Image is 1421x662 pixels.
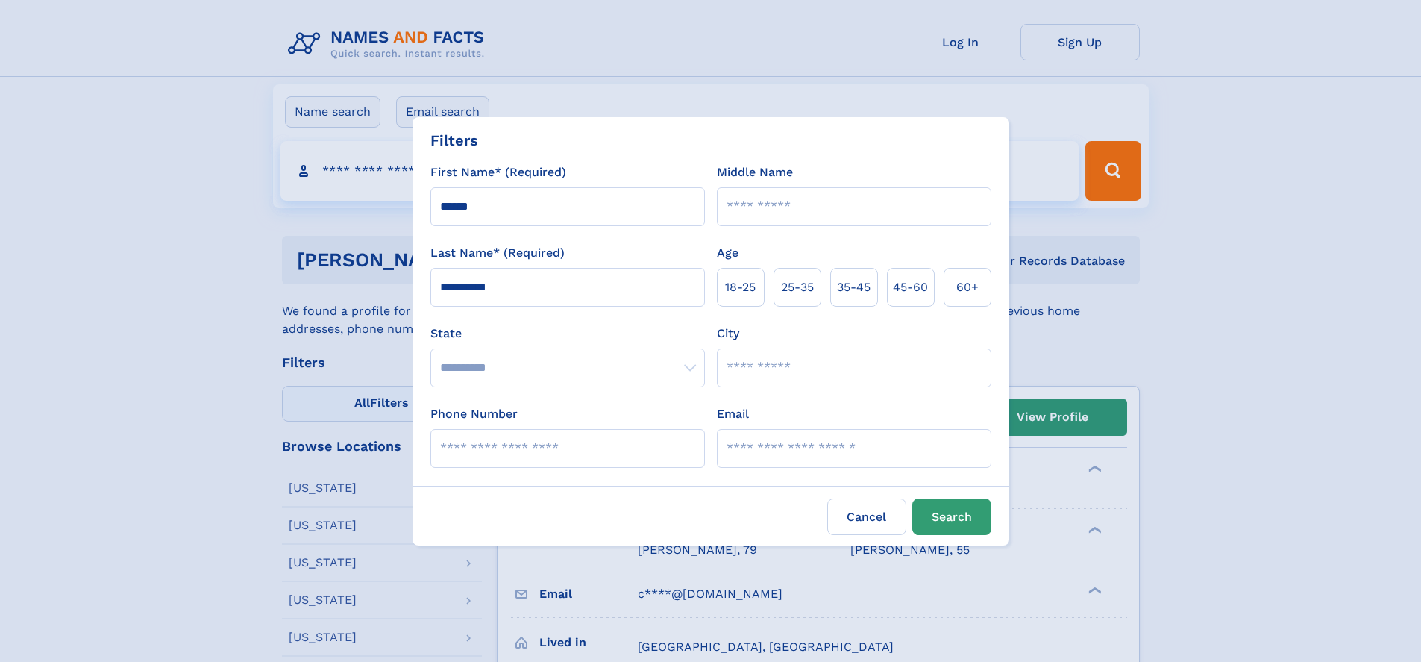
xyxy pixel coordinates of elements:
[956,278,979,296] span: 60+
[430,129,478,152] div: Filters
[717,325,739,343] label: City
[912,499,991,535] button: Search
[827,499,906,535] label: Cancel
[430,163,566,181] label: First Name* (Required)
[717,405,749,423] label: Email
[893,278,928,296] span: 45‑60
[837,278,871,296] span: 35‑45
[430,325,705,343] label: State
[430,244,565,262] label: Last Name* (Required)
[430,405,518,423] label: Phone Number
[717,163,793,181] label: Middle Name
[717,244,738,262] label: Age
[781,278,814,296] span: 25‑35
[725,278,756,296] span: 18‑25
